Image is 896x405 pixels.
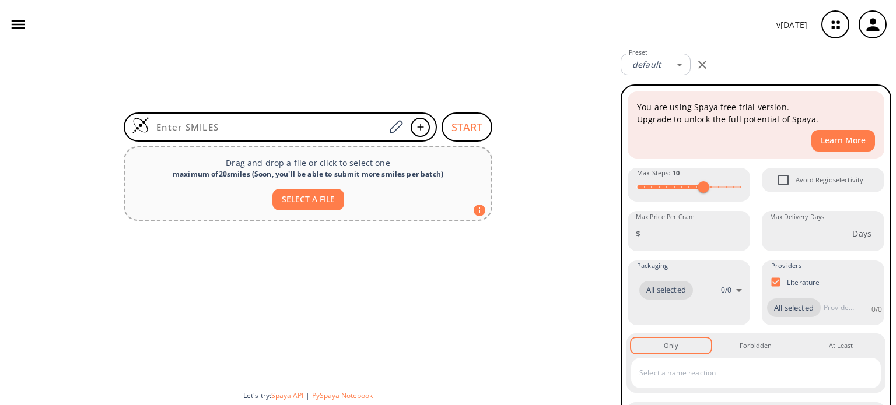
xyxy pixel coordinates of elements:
[631,338,711,353] button: Only
[673,168,680,177] strong: 10
[639,284,693,296] span: All selected
[767,302,821,314] span: All selected
[271,390,303,400] button: Spaya API
[636,364,858,382] input: Select a name reaction
[134,157,482,169] p: Drag and drop a file or click to select one
[740,340,772,351] div: Forbidden
[871,304,882,314] p: 0 / 0
[796,175,863,185] span: Avoid Regioselectivity
[637,260,668,271] span: Packaging
[801,338,881,353] button: At Least
[636,213,695,221] label: Max Price Per Gram
[716,338,796,353] button: Forbidden
[442,112,492,142] button: START
[721,285,731,295] p: 0 / 0
[636,227,640,240] p: $
[776,19,807,31] p: v [DATE]
[829,340,853,351] div: At Least
[303,390,312,400] span: |
[632,59,661,70] em: default
[664,340,678,351] div: Only
[811,130,875,152] button: Learn More
[771,168,796,192] span: Avoid Regioselectivity
[272,189,344,210] button: SELECT A FILE
[852,227,871,240] p: Days
[771,260,801,271] span: Providers
[629,48,647,57] label: Preset
[243,390,611,400] div: Let's try:
[312,390,373,400] button: PySpaya Notebook
[770,213,824,221] label: Max Delivery Days
[149,121,385,133] input: Enter SMILES
[637,101,875,125] p: You are using Spaya free trial version. Upgrade to unlock the full potential of Spaya.
[132,117,149,134] img: Logo Spaya
[637,168,680,178] span: Max Steps :
[134,169,482,179] div: maximum of 20 smiles ( Soon, you'll be able to submit more smiles per batch )
[821,298,857,317] input: Provider name
[787,277,820,287] p: Literature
